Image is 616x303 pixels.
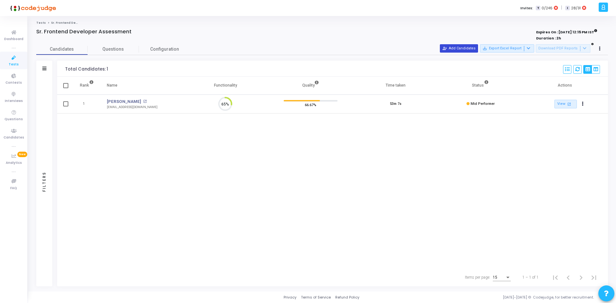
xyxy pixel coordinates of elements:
span: Configuration [150,46,179,53]
mat-icon: person_add_alt [442,46,447,51]
div: 53m 7s [390,101,401,107]
div: [DATE]-[DATE] © Codejudge, for better recruitment. [359,295,608,300]
span: Questions [88,46,139,53]
span: Contests [5,80,22,86]
button: Actions [578,100,587,109]
th: Quality [268,77,353,95]
span: I [565,6,569,11]
strong: Expires On : [DATE] 12:15 PM IST [536,28,597,35]
strong: Duration : 2h [536,36,561,41]
span: Analytics [6,160,22,166]
div: Filters [41,146,47,217]
a: View [554,100,577,108]
div: [EMAIL_ADDRESS][DOMAIN_NAME] [107,105,158,110]
div: View Options [583,65,600,74]
div: Name [107,82,117,89]
a: Refund Policy [335,295,359,300]
span: 66.67% [305,102,316,108]
div: 1 – 1 of 1 [522,274,539,280]
span: FAQ [10,186,17,191]
button: Next page [575,271,587,284]
div: Items per page: [465,274,490,280]
mat-select: Items per page: [493,275,511,280]
mat-icon: save_alt [483,46,487,51]
span: 15 [493,275,497,280]
span: 28/31 [571,5,581,11]
span: Tests [9,62,19,67]
button: Last page [587,271,600,284]
label: Invites: [520,5,533,11]
div: Total Candidates: 1 [65,67,108,72]
span: Questions [4,117,23,122]
a: Privacy [284,295,296,300]
th: Functionality [183,77,268,95]
th: Rank [73,77,100,95]
div: Time taken [386,82,406,89]
span: Mid Performer [471,102,495,106]
span: New [17,152,27,157]
span: Candidates [36,46,88,53]
h4: Sr. Frontend Developer Assessment [36,29,132,35]
th: Status [438,77,523,95]
mat-icon: open_in_new [143,100,147,103]
nav: breadcrumb [36,21,608,25]
button: Add Candidates [440,44,478,53]
span: | [561,4,562,11]
img: logo [8,2,56,14]
span: Interviews [5,98,23,104]
span: Sr. Frontend Developer Assessment [51,21,109,25]
span: Dashboard [4,37,23,42]
td: 1 [73,95,100,114]
mat-icon: open_in_new [566,101,572,107]
span: T [536,6,540,11]
button: Previous page [562,271,575,284]
span: 0/246 [542,5,552,11]
th: Actions [523,77,608,95]
span: Candidates [4,135,24,140]
button: Download PDF Reports [536,44,590,53]
button: First page [549,271,562,284]
a: Tests [36,21,46,25]
a: Terms of Service [301,295,331,300]
button: Export Excel Report [480,44,534,53]
a: [PERSON_NAME] [107,98,141,105]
